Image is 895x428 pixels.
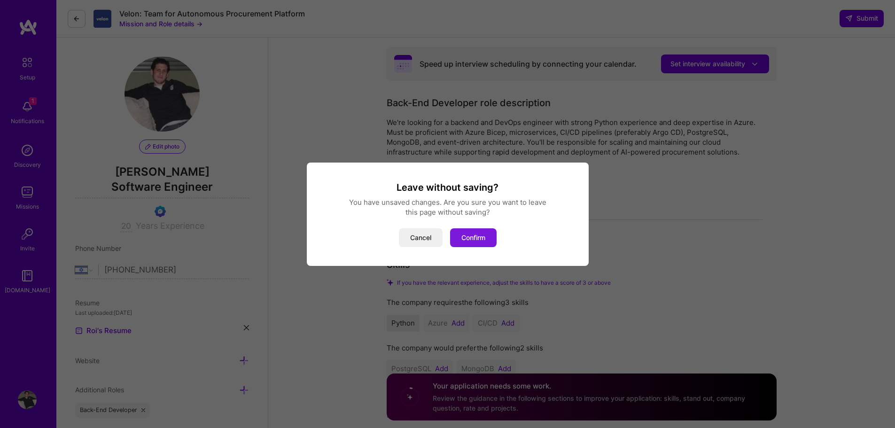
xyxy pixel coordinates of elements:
h3: Leave without saving? [318,181,577,194]
div: You have unsaved changes. Are you sure you want to leave [318,197,577,207]
div: modal [307,163,589,266]
button: Cancel [399,228,443,247]
div: this page without saving? [318,207,577,217]
button: Confirm [450,228,497,247]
